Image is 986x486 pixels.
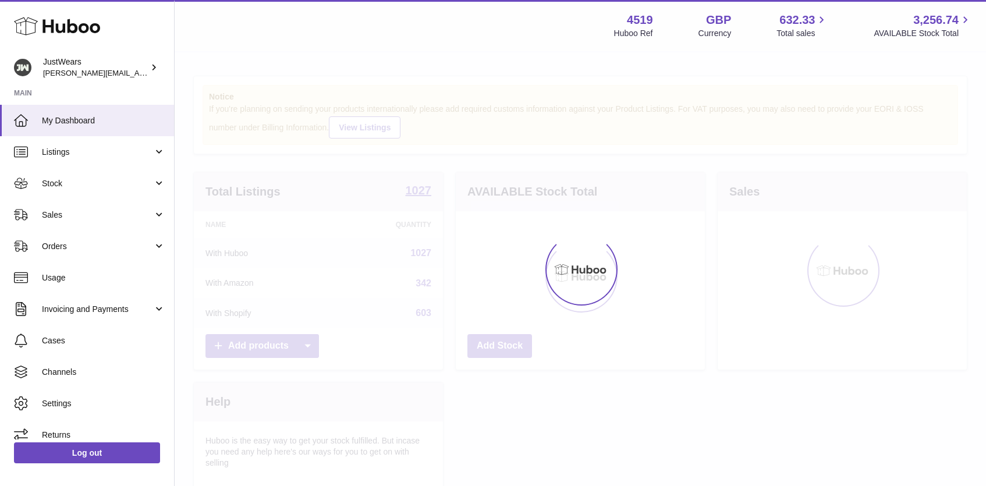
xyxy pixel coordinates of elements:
span: 3,256.74 [913,12,959,28]
span: My Dashboard [42,115,165,126]
img: josh@just-wears.com [14,59,31,76]
span: AVAILABLE Stock Total [874,28,972,39]
span: Cases [42,335,165,346]
strong: GBP [706,12,731,28]
div: Currency [698,28,732,39]
span: Usage [42,272,165,283]
div: JustWears [43,56,148,79]
span: Channels [42,367,165,378]
a: Log out [14,442,160,463]
span: Total sales [776,28,828,39]
a: 3,256.74 AVAILABLE Stock Total [874,12,972,39]
a: 632.33 Total sales [776,12,828,39]
span: Listings [42,147,153,158]
span: Stock [42,178,153,189]
span: Invoicing and Payments [42,304,153,315]
div: Huboo Ref [614,28,653,39]
span: 632.33 [779,12,815,28]
span: [PERSON_NAME][EMAIL_ADDRESS][DOMAIN_NAME] [43,68,233,77]
span: Returns [42,430,165,441]
span: Settings [42,398,165,409]
span: Orders [42,241,153,252]
span: Sales [42,210,153,221]
strong: 4519 [627,12,653,28]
